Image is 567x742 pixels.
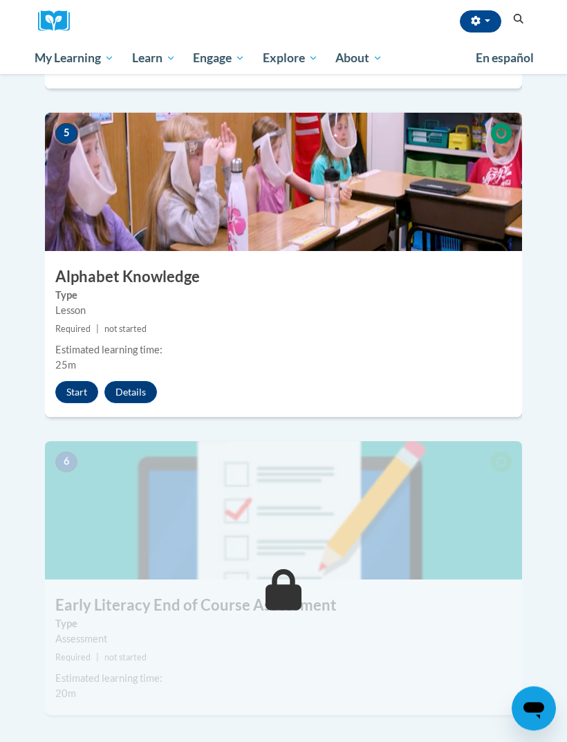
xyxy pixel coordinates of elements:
span: 25m [55,360,76,371]
a: My Learning [26,42,123,74]
img: Course Image [45,442,522,580]
a: Engage [184,42,254,74]
span: 5 [55,124,77,145]
img: Logo brand [38,10,80,32]
label: Type [55,617,512,632]
span: Required [55,653,91,663]
button: Account Settings [460,10,501,33]
span: | [96,653,99,663]
span: Engage [193,50,245,66]
span: Required [55,324,91,335]
span: | [96,324,99,335]
span: not started [104,324,147,335]
img: Course Image [45,113,522,252]
h3: Alphabet Knowledge [45,267,522,288]
span: Explore [263,50,318,66]
div: Lesson [55,304,512,319]
span: not started [104,653,147,663]
h3: Early Literacy End of Course Assessment [45,595,522,617]
span: 20m [55,688,76,700]
button: Details [104,382,157,404]
span: 6 [55,452,77,473]
button: Search [508,11,529,28]
a: Cox Campus [38,10,80,32]
a: En español [467,44,543,73]
div: Estimated learning time: [55,343,512,358]
span: About [335,50,382,66]
span: En español [476,50,534,65]
span: Learn [132,50,176,66]
div: Assessment [55,632,512,647]
span: My Learning [35,50,114,66]
a: Explore [254,42,327,74]
div: Main menu [24,42,543,74]
div: Estimated learning time: [55,671,512,687]
label: Type [55,288,512,304]
iframe: Button to launch messaging window [512,687,556,731]
a: About [327,42,392,74]
button: Start [55,382,98,404]
a: Learn [123,42,185,74]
